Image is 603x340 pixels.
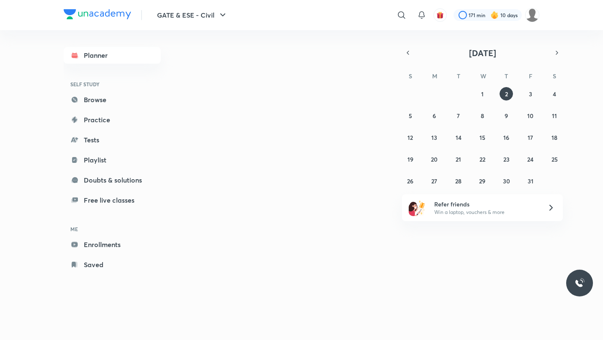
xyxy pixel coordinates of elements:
[64,77,161,91] h6: SELF STUDY
[436,11,444,19] img: avatar
[64,131,161,148] a: Tests
[481,112,484,120] abbr: October 8, 2025
[457,72,460,80] abbr: Tuesday
[529,72,532,80] abbr: Friday
[524,152,537,166] button: October 24, 2025
[479,177,485,185] abbr: October 29, 2025
[414,47,551,59] button: [DATE]
[500,131,513,144] button: October 16, 2025
[433,8,447,22] button: avatar
[428,152,441,166] button: October 20, 2025
[525,8,539,22] img: Rahul KD
[503,134,509,142] abbr: October 16, 2025
[409,199,425,216] img: referral
[500,87,513,100] button: October 2, 2025
[152,7,233,23] button: GATE & ESE - Civil
[476,174,489,188] button: October 29, 2025
[505,90,508,98] abbr: October 2, 2025
[527,155,533,163] abbr: October 24, 2025
[528,134,533,142] abbr: October 17, 2025
[469,47,496,59] span: [DATE]
[500,174,513,188] button: October 30, 2025
[404,109,417,122] button: October 5, 2025
[529,90,532,98] abbr: October 3, 2025
[476,109,489,122] button: October 8, 2025
[432,72,437,80] abbr: Monday
[476,131,489,144] button: October 15, 2025
[407,177,413,185] abbr: October 26, 2025
[409,72,412,80] abbr: Sunday
[479,134,485,142] abbr: October 15, 2025
[452,109,465,122] button: October 7, 2025
[431,155,438,163] abbr: October 20, 2025
[64,91,161,108] a: Browse
[524,109,537,122] button: October 10, 2025
[455,177,461,185] abbr: October 28, 2025
[64,192,161,209] a: Free live classes
[428,109,441,122] button: October 6, 2025
[407,134,413,142] abbr: October 12, 2025
[490,11,499,19] img: streak
[524,131,537,144] button: October 17, 2025
[505,72,508,80] abbr: Thursday
[64,222,161,236] h6: ME
[476,87,489,100] button: October 1, 2025
[553,72,556,80] abbr: Saturday
[452,174,465,188] button: October 28, 2025
[480,72,486,80] abbr: Wednesday
[434,209,537,216] p: Win a laptop, vouchers & more
[456,155,461,163] abbr: October 21, 2025
[64,9,131,21] a: Company Logo
[524,87,537,100] button: October 3, 2025
[524,174,537,188] button: October 31, 2025
[476,152,489,166] button: October 22, 2025
[431,134,437,142] abbr: October 13, 2025
[456,134,461,142] abbr: October 14, 2025
[404,152,417,166] button: October 19, 2025
[452,131,465,144] button: October 14, 2025
[64,236,161,253] a: Enrollments
[552,112,557,120] abbr: October 11, 2025
[457,112,460,120] abbr: October 7, 2025
[404,174,417,188] button: October 26, 2025
[500,109,513,122] button: October 9, 2025
[500,152,513,166] button: October 23, 2025
[431,177,437,185] abbr: October 27, 2025
[407,155,413,163] abbr: October 19, 2025
[479,155,485,163] abbr: October 22, 2025
[404,131,417,144] button: October 12, 2025
[548,87,561,100] button: October 4, 2025
[452,152,465,166] button: October 21, 2025
[434,200,537,209] h6: Refer friends
[575,278,585,288] img: ttu
[528,177,533,185] abbr: October 31, 2025
[64,152,161,168] a: Playlist
[64,111,161,128] a: Practice
[548,109,561,122] button: October 11, 2025
[548,152,561,166] button: October 25, 2025
[505,112,508,120] abbr: October 9, 2025
[409,112,412,120] abbr: October 5, 2025
[503,155,510,163] abbr: October 23, 2025
[548,131,561,144] button: October 18, 2025
[428,174,441,188] button: October 27, 2025
[64,256,161,273] a: Saved
[428,131,441,144] button: October 13, 2025
[481,90,484,98] abbr: October 1, 2025
[64,172,161,188] a: Doubts & solutions
[527,112,533,120] abbr: October 10, 2025
[64,9,131,19] img: Company Logo
[551,155,558,163] abbr: October 25, 2025
[503,177,510,185] abbr: October 30, 2025
[551,134,557,142] abbr: October 18, 2025
[553,90,556,98] abbr: October 4, 2025
[433,112,436,120] abbr: October 6, 2025
[64,47,161,64] a: Planner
